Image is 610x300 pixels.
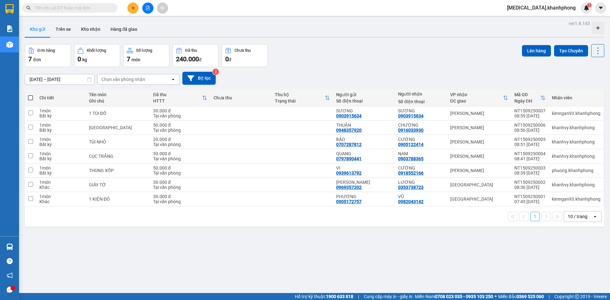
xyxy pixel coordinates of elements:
[398,151,444,156] div: NAM
[593,214,598,219] svg: open
[176,55,199,63] span: 240.000
[514,128,546,133] div: 08:56 [DATE]
[435,294,493,299] strong: 0708 023 035 - 0935 103 250
[398,199,424,204] div: 0982043142
[153,185,207,190] div: Tại văn phòng
[336,128,362,133] div: 0948357920
[336,92,392,97] div: Người gửi
[514,156,546,161] div: 08:41 [DATE]
[514,185,546,190] div: 08:36 [DATE]
[87,48,106,53] div: Khối lượng
[89,111,147,116] div: 1 TÚI ĐỒ
[584,5,589,11] img: icon-new-feature
[26,6,31,10] span: search
[213,69,219,75] sup: 2
[587,3,592,7] sup: 1
[89,139,147,144] div: TÚI NHỎ
[398,170,424,176] div: 0918552166
[89,154,147,159] div: CỤC TRẮNG
[153,194,207,199] div: 30.000 đ
[326,294,353,299] strong: 1900 633 818
[514,123,546,128] div: NT1509250006
[514,108,546,113] div: NT1509250007
[450,197,508,202] div: [GEOGRAPHIC_DATA]
[336,142,362,147] div: 0707287812
[51,22,76,37] button: Trên xe
[234,48,251,53] div: Chưa thu
[398,165,444,170] div: CƯỜNG
[514,180,546,185] div: NT1509250002
[398,123,444,128] div: CHƯƠNG
[514,142,546,147] div: 08:51 [DATE]
[229,57,231,62] span: đ
[569,20,590,27] div: ver 1.8.143
[336,151,392,156] div: QUANG
[364,293,413,300] span: Cung cấp máy in - giấy in:
[182,72,216,85] button: Bộ lọc
[153,165,207,170] div: 50.000 đ
[39,108,83,113] div: 1 món
[275,92,325,97] div: Thu hộ
[222,44,268,67] button: Chưa thu0đ
[39,185,83,190] div: Khác
[153,199,207,204] div: Tại văn phòng
[37,48,55,53] div: Đơn hàng
[595,3,606,14] button: caret-down
[153,128,207,133] div: Tại văn phòng
[552,95,600,100] div: Nhân viên
[76,22,105,37] button: Kho nhận
[213,95,268,100] div: Chưa thu
[336,180,392,185] div: MINH ÁNH
[336,108,392,113] div: SƯƠNG
[7,258,13,264] span: question-circle
[89,182,147,187] div: GIẤY TỜ
[450,154,508,159] div: [PERSON_NAME]
[514,165,546,170] div: NT1509250003
[127,3,139,14] button: plus
[450,92,503,97] div: VP nhận
[450,111,508,116] div: [PERSON_NAME]
[35,4,110,11] input: Tìm tên, số ĐT hoặc mã đơn
[153,151,207,156] div: 30.000 đ
[132,57,140,62] span: món
[336,98,392,103] div: Số điện thoại
[153,137,207,142] div: 20.000 đ
[514,199,546,204] div: 07:45 [DATE]
[502,4,581,12] span: [MEDICAL_DATA].khanhphong
[39,170,83,176] div: Bất kỳ
[39,199,83,204] div: Khác
[39,151,83,156] div: 1 món
[25,22,51,37] button: Kho gửi
[398,180,444,185] div: LƯƠNG
[153,123,207,128] div: 50.000 đ
[39,137,83,142] div: 1 món
[336,185,362,190] div: 0969357202
[153,98,202,103] div: HTTT
[336,113,362,118] div: 0903915634
[336,123,392,128] div: THUẬN
[275,98,325,103] div: Trạng thái
[450,139,508,144] div: [PERSON_NAME]
[450,98,503,103] div: ĐC giao
[511,90,549,106] th: Toggle SortBy
[89,197,147,202] div: 1 KIỆN ĐỎ
[39,123,83,128] div: 1 món
[530,212,540,221] button: 1
[185,48,197,53] div: Đã thu
[131,6,135,10] span: plus
[588,3,590,7] span: 1
[552,154,600,159] div: khanhvy.khanhphong
[336,137,392,142] div: BẢO
[450,182,508,187] div: [GEOGRAPHIC_DATA]
[498,293,544,300] span: Miền Bắc
[101,76,145,83] div: Chọn văn phòng nhận
[495,295,497,298] span: ⚪️
[398,91,444,97] div: Người nhận
[153,156,207,161] div: Tại văn phòng
[5,4,14,14] img: logo-vxr
[82,57,87,62] span: kg
[398,142,424,147] div: 0905122414
[33,57,41,62] span: đơn
[89,168,147,173] div: THÙNG XỐP
[522,45,551,57] button: Lên hàng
